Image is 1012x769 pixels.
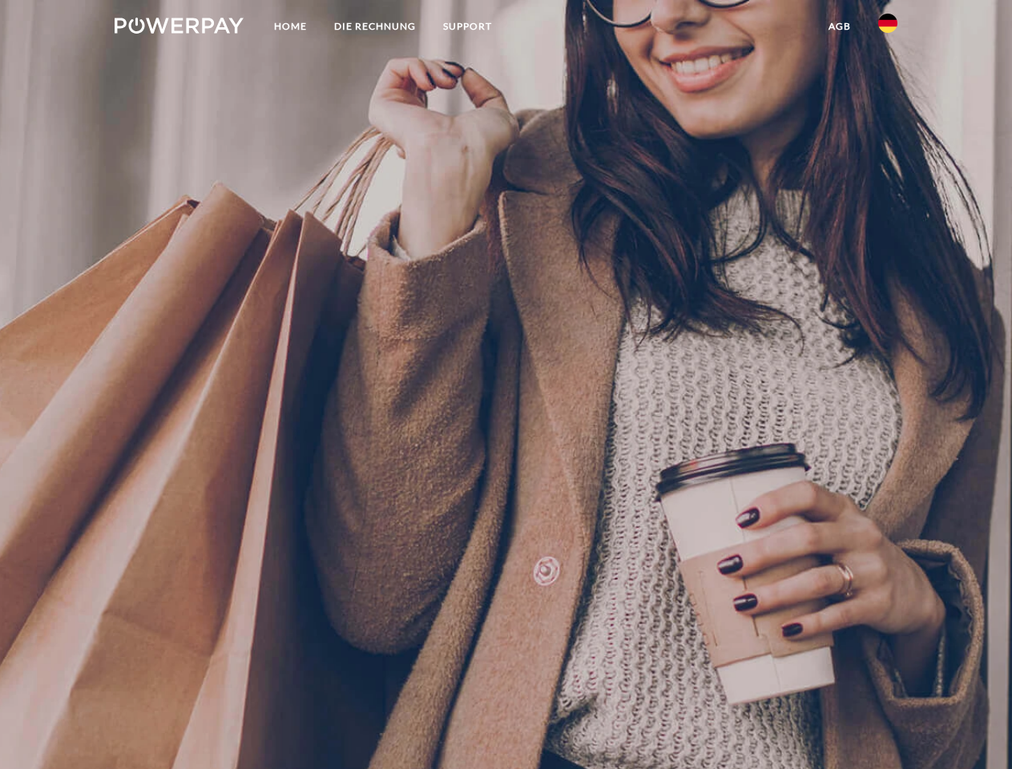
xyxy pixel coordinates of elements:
[260,12,321,41] a: Home
[115,18,244,34] img: logo-powerpay-white.svg
[429,12,506,41] a: SUPPORT
[878,14,897,33] img: de
[815,12,865,41] a: agb
[321,12,429,41] a: DIE RECHNUNG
